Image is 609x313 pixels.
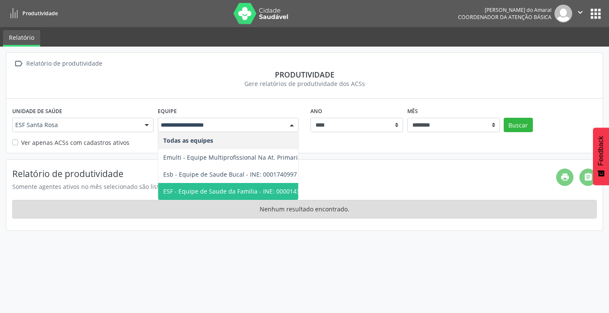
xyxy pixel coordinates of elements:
span: Feedback [597,136,605,166]
a: Produtividade [6,6,58,20]
i:  [12,58,25,70]
div: Relatório de produtividade [25,58,104,70]
span: Todas as equipes [163,136,213,144]
span: Emulti - Equipe Multiprofissional Na At. Primaria A Saude - INE: 0002436566 [163,153,379,161]
div: Nenhum resultado encontrado. [12,200,597,219]
label: Mês [407,105,418,118]
a:  Relatório de produtividade [12,58,104,70]
div: Somente agentes ativos no mês selecionado são listados [12,182,556,191]
button: Feedback - Mostrar pesquisa [593,127,609,185]
button:  [572,5,588,22]
button: apps [588,6,603,21]
span: Coordenador da Atenção Básica [458,14,551,21]
i:  [576,8,585,17]
label: Ver apenas ACSs com cadastros ativos [21,138,129,147]
h4: Relatório de produtividade [12,169,556,179]
span: Produtividade [22,10,58,17]
label: Ano [310,105,322,118]
span: ESF Santa Rosa [15,121,136,129]
button: Buscar [504,118,533,132]
a: Relatório [3,30,40,47]
span: ESF - Equipe de Saude da Familia - INE: 0000143898 [163,187,310,195]
label: Equipe [158,105,177,118]
span: Esb - Equipe de Saude Bucal - INE: 0001740997 [163,170,297,178]
label: Unidade de saúde [12,105,62,118]
div: Gere relatórios de produtividade dos ACSs [12,79,597,88]
div: Produtividade [12,70,597,79]
div: [PERSON_NAME] do Amaral [458,6,551,14]
img: img [554,5,572,22]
